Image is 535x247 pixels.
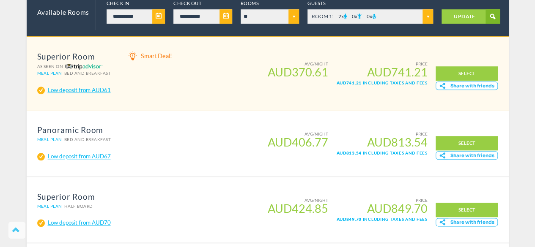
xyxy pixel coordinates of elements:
[436,151,498,160] gamitee-button: Get your friends' opinions
[37,125,122,135] h4: Panoramic Room
[436,66,498,81] a: SELECT
[268,138,328,146] span: AUD406.77
[336,138,427,146] span: AUD813.54
[268,61,328,67] small: AVG/NIGHT
[48,219,111,226] a: Low deposit from AUD70
[307,9,433,24] span: x x x
[37,136,62,142] dt: Meal Plan
[64,136,122,143] dd: Bed and Breakfast
[268,205,328,212] span: AUD424.85
[362,150,427,155] span: Including taxes and fees
[338,13,341,19] span: 2
[362,217,427,222] span: Including taxes and fees
[312,13,333,19] span: ROOM 1:
[64,203,104,209] dd: Half Board
[37,203,62,209] dt: Meal Plan
[37,70,62,76] dt: Meal Plan
[64,70,122,76] dd: Bed and Breakfast
[362,80,427,85] span: Including taxes and fees
[336,68,427,76] span: AUD741.21
[336,131,427,137] small: PRICE
[37,52,122,62] h4: Superior Room
[436,203,498,217] a: SELECT
[367,13,370,19] span: 0
[37,63,122,71] small: as seen on
[436,218,498,226] gamitee-button: Get your friends' opinions
[436,81,498,90] gamitee-button: Get your friends' opinions
[93,204,104,209] span: (YAG)
[111,71,122,76] span: (YAG)
[352,13,355,19] span: 0
[111,137,122,142] span: (YAG)
[37,192,104,202] h4: Superior Room
[268,131,328,137] small: AVG/NIGHT
[336,61,427,67] small: PRICE
[436,136,498,150] a: SELECT
[268,197,328,204] small: AVG/NIGHT
[48,87,111,93] a: Low deposit from AUD61
[442,9,500,24] a: UPDATE
[336,217,361,222] span: AUD849.70
[336,205,427,212] span: AUD849.70
[336,150,361,155] span: AUD813.54
[268,68,328,76] span: AUD370.61
[336,80,361,85] span: AUD741.21
[336,197,427,204] small: PRICE
[37,9,89,16] h2: Available Rooms
[128,52,257,61] div: Smart Deal!
[65,63,107,71] img: trip_logo.svg
[48,153,111,160] a: Low deposit from AUD67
